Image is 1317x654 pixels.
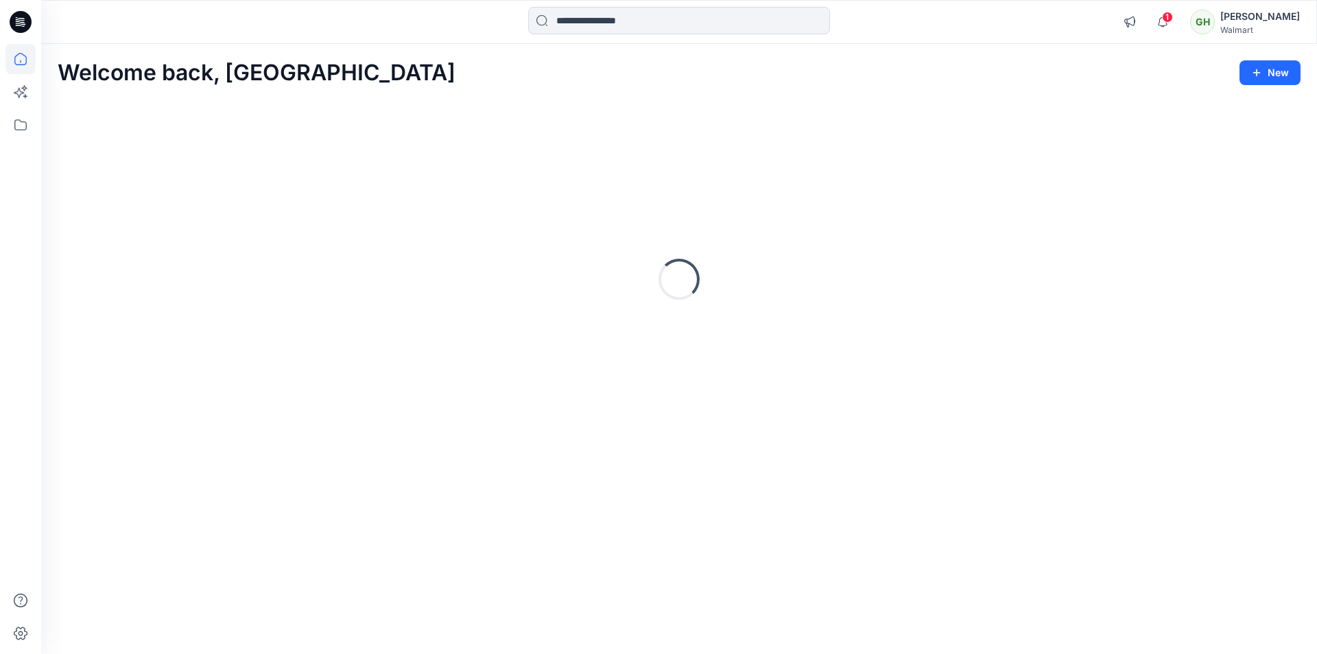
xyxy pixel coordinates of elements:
[1162,12,1173,23] span: 1
[1220,25,1300,35] div: Walmart
[1190,10,1215,34] div: GH
[58,60,455,86] h2: Welcome back, [GEOGRAPHIC_DATA]
[1239,60,1301,85] button: New
[1220,8,1300,25] div: [PERSON_NAME]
